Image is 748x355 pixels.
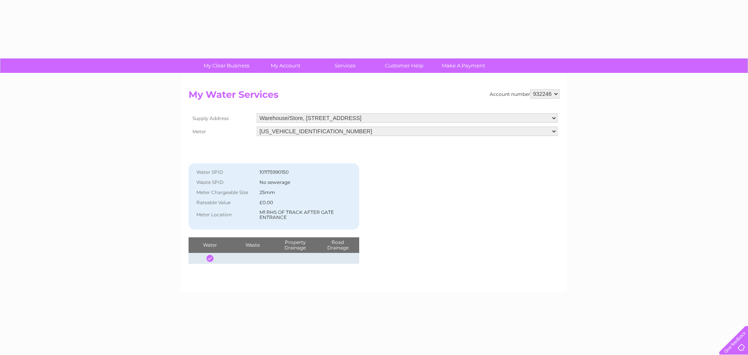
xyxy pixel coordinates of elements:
th: Property Drainage [274,237,316,253]
th: Water SPID [192,167,258,177]
a: My Account [254,58,318,73]
th: Meter Location [192,208,258,223]
td: 101175990150 [258,167,355,177]
a: Customer Help [372,58,436,73]
div: Account number [490,89,559,99]
td: 25mm [258,187,355,198]
h2: My Water Services [189,89,559,104]
th: Waste [231,237,273,253]
a: Make A Payment [431,58,496,73]
th: Rateable Value [192,198,258,208]
td: M1 RHS OF TRACK AFTER GATE ENTRANCE [258,208,355,223]
td: No sewerage [258,177,355,187]
th: Supply Address [189,111,255,125]
th: Water [189,237,231,253]
th: Road Drainage [316,237,359,253]
a: My Clear Business [194,58,259,73]
th: Meter Chargeable Size [192,187,258,198]
th: Meter [189,125,255,138]
a: Services [313,58,377,73]
th: Waste SPID [192,177,258,187]
td: £0.00 [258,198,355,208]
